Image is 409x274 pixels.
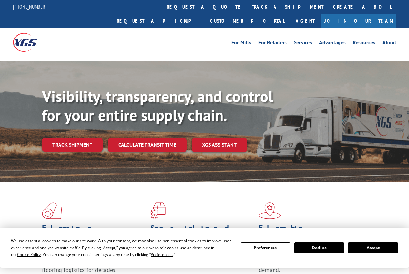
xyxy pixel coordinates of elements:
[259,251,360,274] span: Our agile distribution network gives you nationwide inventory management on demand.
[42,224,145,251] h1: Flooring Logistics Solutions
[42,86,273,125] b: Visibility, transparency, and control for your entire supply chain.
[108,138,187,152] a: Calculate transit time
[258,40,287,47] a: For Retailers
[151,252,173,257] span: Preferences
[294,242,344,253] button: Decline
[294,40,312,47] a: Services
[353,40,375,47] a: Resources
[192,138,247,152] a: XGS ASSISTANT
[42,251,142,274] span: As an industry carrier of choice, XGS has brought innovation and dedication to flooring logistics...
[17,252,41,257] span: Cookie Policy
[382,40,396,47] a: About
[319,40,346,47] a: Advantages
[259,202,281,219] img: xgs-icon-flagship-distribution-model-red
[205,14,289,28] a: Customer Portal
[13,4,47,10] a: [PHONE_NUMBER]
[348,242,398,253] button: Accept
[150,224,254,243] h1: Specialized Freight Experts
[112,14,205,28] a: Request a pickup
[289,14,321,28] a: Agent
[42,202,62,219] img: xgs-icon-total-supply-chain-intelligence-red
[259,224,362,251] h1: Flagship Distribution Model
[150,202,166,219] img: xgs-icon-focused-on-flooring-red
[231,40,251,47] a: For Mills
[11,237,232,258] div: We use essential cookies to make our site work. With your consent, we may also use non-essential ...
[321,14,396,28] a: Join Our Team
[241,242,290,253] button: Preferences
[42,138,103,152] a: Track shipment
